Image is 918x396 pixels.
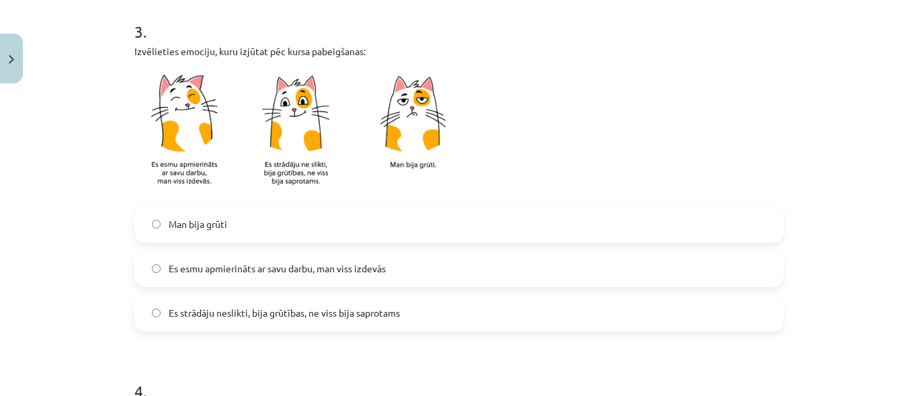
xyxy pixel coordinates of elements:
span: Man bija grūti [169,217,227,231]
span: Es strādāju neslikti, bija grūtības, ne viss bija saprotams [169,306,400,320]
input: Man bija grūti [152,220,161,229]
input: Es esmu apmierināts ar savu darbu, man viss izdevās [152,264,161,273]
img: icon-close-lesson-0947bae3869378f0d4975bcd49f059093ad1ed9edebbc8119c70593378902aed.svg [9,55,14,64]
span: Es esmu apmierināts ar savu darbu, man viss izdevās [169,262,386,276]
input: Es strādāju neslikti, bija grūtības, ne viss bija saprotams [152,309,161,317]
p: Izvēlieties emociju, kuru izjūtat pēc kursa pabeigšanas: [134,44,784,58]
